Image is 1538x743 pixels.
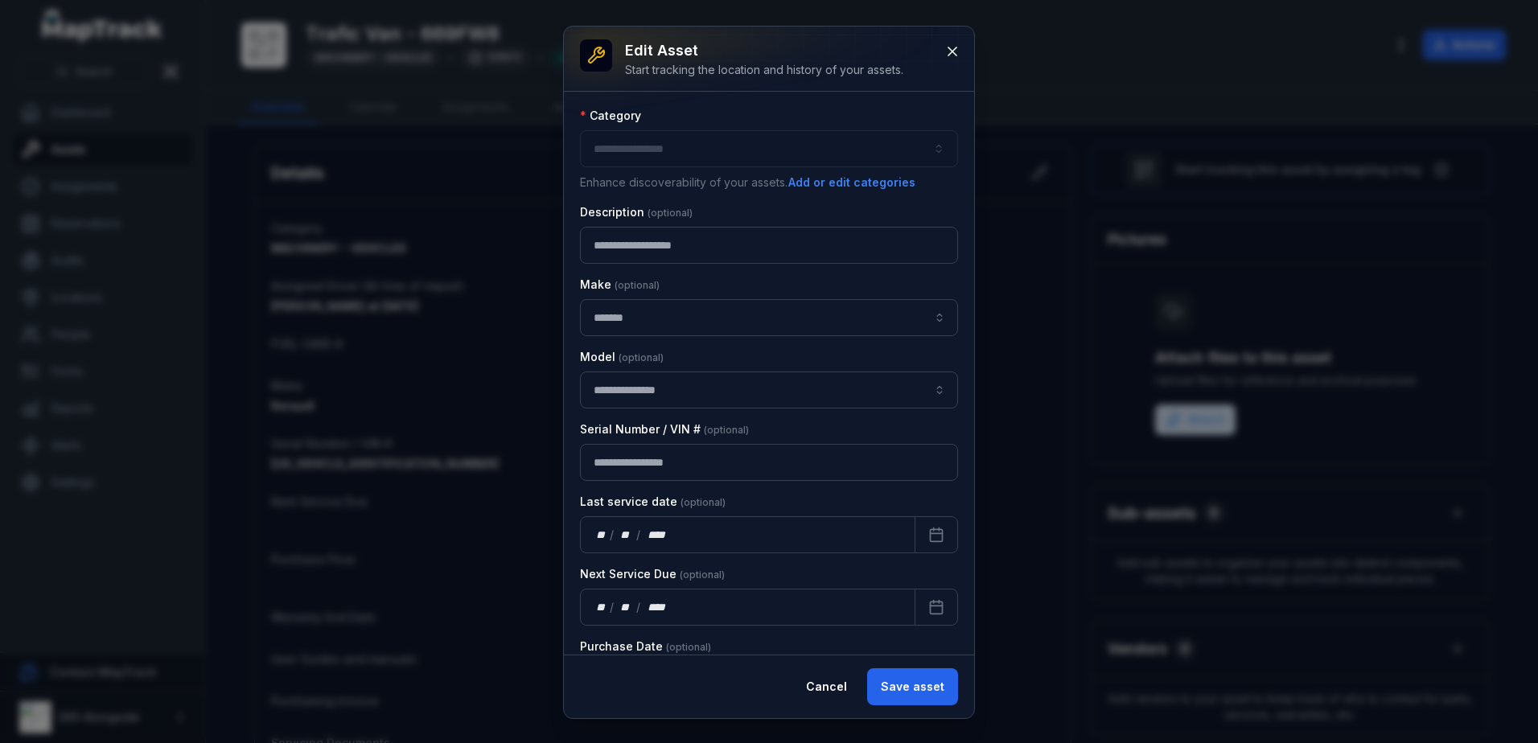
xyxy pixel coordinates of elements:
button: Add or edit categories [788,174,916,191]
input: asset-edit:cf[2c9a1bd6-738d-4b2a-ac98-3f96f4078ca0]-label [580,299,958,336]
button: Calendar [915,589,958,626]
button: Save asset [867,668,958,705]
input: asset-edit:cf[372ede5e-5430-4034-be4c-3789af5fa247]-label [580,371,958,408]
div: month, [615,527,637,543]
p: Enhance discoverability of your assets. [580,174,958,191]
label: Next Service Due [580,566,725,582]
div: / [610,599,615,615]
div: Start tracking the location and history of your assets. [625,62,903,78]
label: Last service date [580,494,726,510]
label: Description [580,204,693,220]
label: Purchase Date [580,638,711,655]
label: Model [580,349,664,365]
label: Category [580,108,641,124]
div: year, [642,527,672,543]
h3: Edit asset [625,39,903,62]
div: month, [615,599,637,615]
div: / [636,527,642,543]
div: / [610,527,615,543]
label: Make [580,277,660,293]
label: Serial Number / VIN # [580,421,749,437]
button: Cancel [792,668,861,705]
div: day, [594,527,610,543]
div: day, [594,599,610,615]
div: year, [642,599,672,615]
div: / [636,599,642,615]
button: Calendar [915,516,958,553]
